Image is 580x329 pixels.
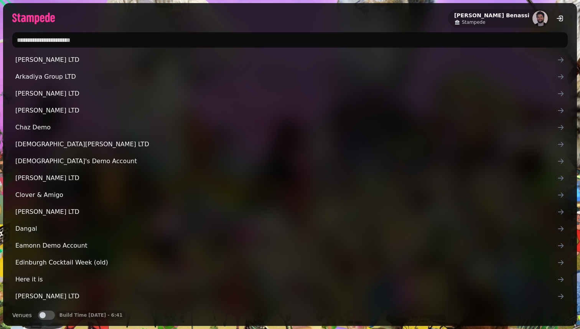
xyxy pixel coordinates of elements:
span: Here it is [15,275,557,284]
span: Edinburgh Cocktail Week (old) [15,258,557,267]
a: Here it is [12,272,568,287]
span: [PERSON_NAME] LTD [15,292,557,301]
a: Eamonn Demo Account [12,238,568,253]
span: [PERSON_NAME] LTD [15,106,557,115]
p: Build Time [DATE] - 6:41 [59,312,123,318]
span: [PERSON_NAME] LTD [15,89,557,98]
span: Eamonn Demo Account [15,241,557,250]
a: Arkadiya Group LTD [12,69,568,84]
span: [DEMOGRAPHIC_DATA][PERSON_NAME] LTD [15,140,557,149]
a: Chaz Demo [12,120,568,135]
a: [PERSON_NAME] LTD [12,204,568,220]
a: [PERSON_NAME] LTD [12,103,568,118]
a: [PERSON_NAME] LTD [12,86,568,101]
span: [DEMOGRAPHIC_DATA]'s Demo Account [15,157,557,166]
a: [PERSON_NAME] LTD [12,170,568,186]
label: Venues [12,311,32,320]
h2: [PERSON_NAME] Benassi [454,12,529,19]
span: Chaz Demo [15,123,557,132]
img: aHR0cHM6Ly93d3cuZ3JhdmF0YXIuY29tL2F2YXRhci9mNWJlMmFiYjM4MjBmMGYzOTE3MzVlNWY5MTA5YzdkYz9zPTE1MCZkP... [532,11,548,26]
a: Edinburgh Cocktail Week (old) [12,255,568,270]
span: [PERSON_NAME] LTD [15,174,557,183]
a: [DEMOGRAPHIC_DATA][PERSON_NAME] LTD [12,137,568,152]
a: Dangal [12,221,568,236]
a: Stampede [454,19,529,25]
img: logo [12,13,55,24]
span: Arkadiya Group LTD [15,72,557,81]
span: Clover & Amigo [15,190,557,200]
a: [PERSON_NAME] LTD [12,289,568,304]
a: [PERSON_NAME] LTD [12,52,568,68]
span: [PERSON_NAME] LTD [15,55,557,64]
button: logout [552,11,568,26]
a: Clover & Amigo [12,187,568,203]
span: Dangal [15,224,557,233]
a: [DEMOGRAPHIC_DATA]'s Demo Account [12,154,568,169]
span: Stampede [462,19,485,25]
span: [PERSON_NAME] LTD [15,207,557,217]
